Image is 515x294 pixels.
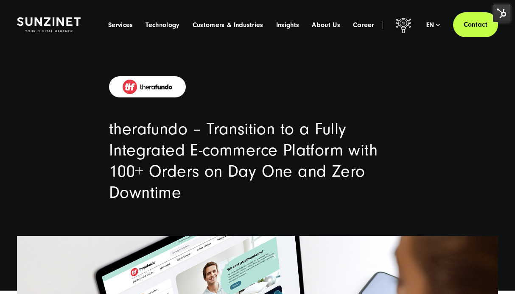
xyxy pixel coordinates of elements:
a: About Us [312,21,340,29]
img: HubSpot Tools Menu Toggle [493,4,511,22]
h1: therafundo – Transition to a Fully Integrated E-commerce Platform with 100+ Orders on Day One and... [109,119,406,203]
a: Technology [146,21,179,29]
img: therafundo logo - E-commerce Agentur SUNZINET [123,80,172,94]
div: en [426,21,440,29]
a: Career [353,21,374,29]
a: Customers & Industries [193,21,263,29]
a: Services [108,21,133,29]
a: Contact [453,12,498,37]
a: Insights [276,21,299,29]
img: SUNZINET Full Service Digital Agentur [17,17,81,32]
